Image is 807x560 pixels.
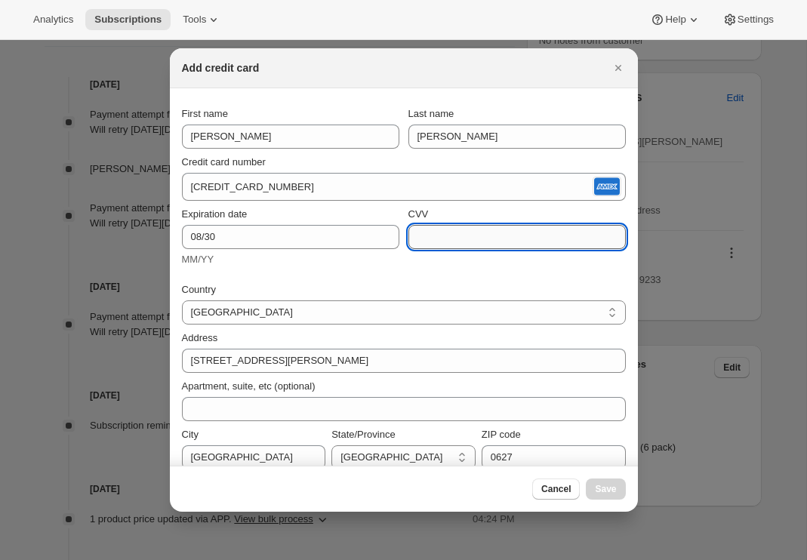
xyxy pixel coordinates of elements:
[408,208,429,220] span: CVV
[183,14,206,26] span: Tools
[608,57,629,78] button: Close
[33,14,73,26] span: Analytics
[541,483,571,495] span: Cancel
[641,9,710,30] button: Help
[182,108,228,119] span: First name
[331,429,396,440] span: State/Province
[738,14,774,26] span: Settings
[182,380,316,392] span: Apartment, suite, etc (optional)
[182,156,266,168] span: Credit card number
[665,14,685,26] span: Help
[174,9,230,30] button: Tools
[182,208,248,220] span: Expiration date
[24,9,82,30] button: Analytics
[182,60,260,75] h2: Add credit card
[532,478,580,500] button: Cancel
[182,429,199,440] span: City
[182,332,218,343] span: Address
[182,284,217,295] span: Country
[94,14,162,26] span: Subscriptions
[482,429,521,440] span: ZIP code
[408,108,454,119] span: Last name
[713,9,783,30] button: Settings
[85,9,171,30] button: Subscriptions
[182,254,214,265] span: MM/YY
